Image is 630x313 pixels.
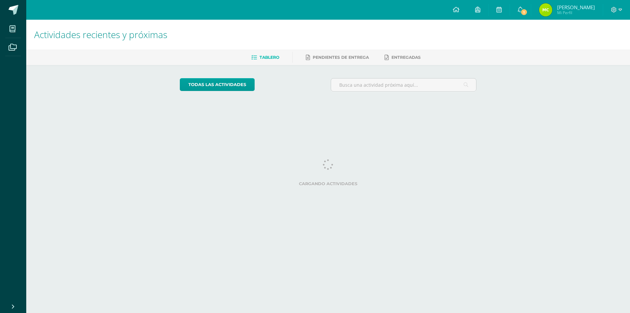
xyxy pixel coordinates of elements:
img: cc8623acd3032f6c49e2e6b2d430f85e.png [539,3,552,16]
span: Entregadas [391,55,421,60]
span: Actividades recientes y próximas [34,28,167,41]
a: Entregadas [385,52,421,63]
span: Mi Perfil [557,10,595,15]
span: 1 [520,9,528,16]
a: todas las Actividades [180,78,255,91]
a: Tablero [251,52,279,63]
a: Pendientes de entrega [306,52,369,63]
input: Busca una actividad próxima aquí... [331,78,476,91]
span: Tablero [260,55,279,60]
label: Cargando actividades [180,181,477,186]
span: [PERSON_NAME] [557,4,595,11]
span: Pendientes de entrega [313,55,369,60]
